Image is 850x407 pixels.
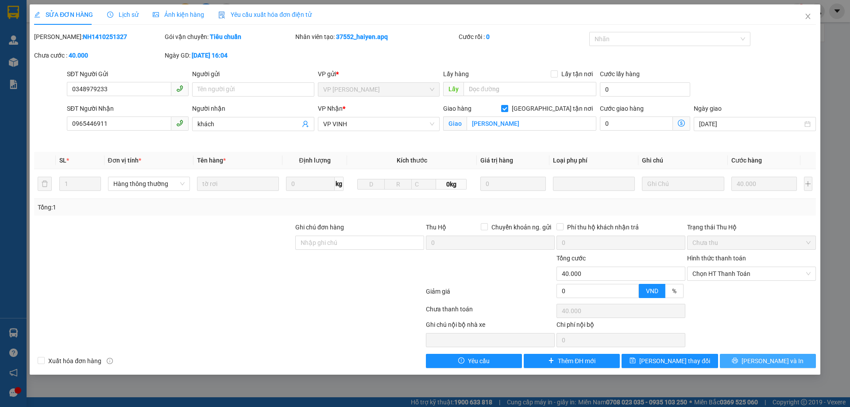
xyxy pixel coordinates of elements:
div: Trạng thái Thu Hộ [687,222,816,232]
div: Giảm giá [425,287,556,302]
span: Lấy hàng [443,70,469,78]
span: kg [335,177,344,191]
div: Gói vận chuyển: [165,32,294,42]
span: Giao hàng [443,105,471,112]
input: Ghi chú đơn hàng [295,236,424,250]
span: Kích thước [397,157,427,164]
span: edit [34,12,40,18]
input: 0 [731,177,797,191]
span: clock-circle [107,12,113,18]
span: Thu Hộ [426,224,446,231]
input: VD: Bàn, Ghế [197,177,279,191]
span: Thêm ĐH mới [558,356,595,366]
input: Ngày giao [699,119,802,129]
span: Cước hàng [731,157,762,164]
span: Yêu cầu [468,356,490,366]
span: [PERSON_NAME] và In [742,356,804,366]
div: VP gửi [318,69,440,79]
span: info-circle [107,358,113,364]
label: Ghi chú đơn hàng [295,224,344,231]
div: Chi phí nội bộ [556,320,685,333]
b: 40.000 [69,52,88,59]
span: close [804,13,811,20]
div: Nhân viên tạo: [295,32,457,42]
b: Tiêu chuẩn [210,33,241,40]
span: Tên hàng [197,157,226,164]
span: Ảnh kiện hàng [153,11,204,18]
b: NH1410251327 [83,33,127,40]
button: exclamation-circleYêu cầu [426,354,522,368]
div: Chưa thanh toán [425,304,556,320]
div: Người nhận [192,104,314,113]
input: R [384,179,412,190]
button: delete [38,177,52,191]
input: D [357,179,385,190]
span: % [672,287,676,295]
th: Ghi chú [638,152,727,169]
div: SĐT Người Nhận [67,104,189,113]
span: Đơn vị tính [108,157,141,164]
span: plus [548,357,554,364]
label: Cước lấy hàng [600,70,640,78]
span: dollar-circle [678,120,685,127]
span: printer [732,357,738,364]
span: Giá trị hàng [480,157,513,164]
span: Chưa thu [692,236,811,249]
span: Chọn HT Thanh Toán [692,267,811,280]
div: SĐT Người Gửi [67,69,189,79]
div: Ghi chú nội bộ nhà xe [426,320,555,333]
div: Cước rồi : [459,32,587,42]
div: [PERSON_NAME]: [34,32,163,42]
div: Tổng: 1 [38,202,328,212]
b: 37552_haiyen.apq [336,33,388,40]
label: Cước giao hàng [600,105,644,112]
span: Định lượng [299,157,330,164]
span: 0kg [436,179,466,190]
span: Lịch sử [107,11,139,18]
span: Tổng cước [556,255,586,262]
input: Cước lấy hàng [600,82,690,97]
span: [PERSON_NAME] thay đổi [639,356,710,366]
span: Lấy tận nơi [558,69,596,79]
div: Người gửi [192,69,314,79]
span: phone [176,85,183,92]
span: user-add [302,120,309,128]
input: 0 [480,177,546,191]
span: SL [59,157,66,164]
button: plusThêm ĐH mới [524,354,620,368]
span: Lấy [443,82,464,96]
label: Ngày giao [694,105,722,112]
span: exclamation-circle [458,357,464,364]
input: Ghi Chú [642,177,724,191]
span: [GEOGRAPHIC_DATA] tận nơi [508,104,596,113]
span: VP Nhận [318,105,343,112]
span: Hàng thông thường [113,177,185,190]
span: SỬA ĐƠN HÀNG [34,11,93,18]
label: Hình thức thanh toán [687,255,746,262]
span: phone [176,120,183,127]
button: save[PERSON_NAME] thay đổi [622,354,718,368]
span: Phí thu hộ khách nhận trả [564,222,642,232]
button: printer[PERSON_NAME] và In [720,354,816,368]
button: Close [796,4,820,29]
input: C [411,179,436,190]
span: Chuyển khoản ng. gửi [488,222,555,232]
div: Ngày GD: [165,50,294,60]
span: VP VINH [323,117,434,131]
input: Dọc đường [464,82,596,96]
span: Xuất hóa đơn hàng [45,356,105,366]
input: Cước giao hàng [600,116,673,131]
span: Yêu cầu xuất hóa đơn điện tử [218,11,312,18]
input: Giao tận nơi [467,116,596,131]
button: plus [804,177,812,191]
span: Giao [443,116,467,131]
b: 0 [486,33,490,40]
th: Loại phụ phí [549,152,638,169]
b: [DATE] 16:04 [192,52,228,59]
span: VP NGỌC HỒI [323,83,434,96]
span: save [630,357,636,364]
img: icon [218,12,225,19]
span: picture [153,12,159,18]
div: Chưa cước : [34,50,163,60]
span: VND [646,287,658,295]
